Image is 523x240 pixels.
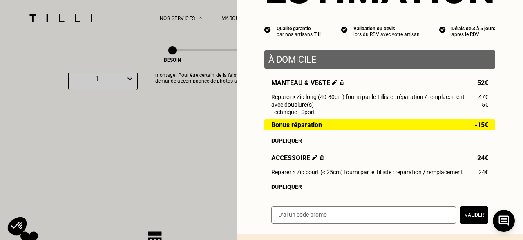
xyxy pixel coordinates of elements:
div: Dupliquer [271,184,488,190]
span: -15€ [475,121,488,128]
div: Qualité garantie [277,26,322,31]
span: Technique - Sport [271,109,315,115]
span: 24€ [478,169,488,175]
span: Réparer > Zip long (40-80cm) fourni par le Tilliste : réparation / remplacement [271,94,465,100]
img: Supprimer [320,155,324,160]
div: Délais de 3 à 5 jours [451,26,495,31]
span: 47€ [478,94,488,100]
input: J‘ai un code promo [271,206,456,224]
span: 5€ [482,101,488,108]
img: Supprimer [340,80,344,85]
img: Éditer [332,80,337,85]
span: avec doublure(s) [271,101,314,108]
button: Valider [460,206,488,224]
img: icon list info [341,26,348,33]
div: après le RDV [451,31,495,37]
span: 24€ [477,154,488,162]
div: Dupliquer [271,137,488,144]
img: icon list info [439,26,446,33]
span: Accessoire [271,154,324,162]
div: Validation du devis [353,26,420,31]
span: Manteau & veste [271,79,344,87]
span: 52€ [477,79,488,87]
img: Éditer [312,155,317,160]
div: par nos artisans Tilli [277,31,322,37]
div: lors du RDV avec votre artisan [353,31,420,37]
span: Réparer > Zip court (< 25cm) fourni par le Tilliste : réparation / remplacement [271,169,463,175]
p: À domicile [268,54,491,65]
img: icon list info [264,26,271,33]
span: Bonus réparation [271,121,322,128]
